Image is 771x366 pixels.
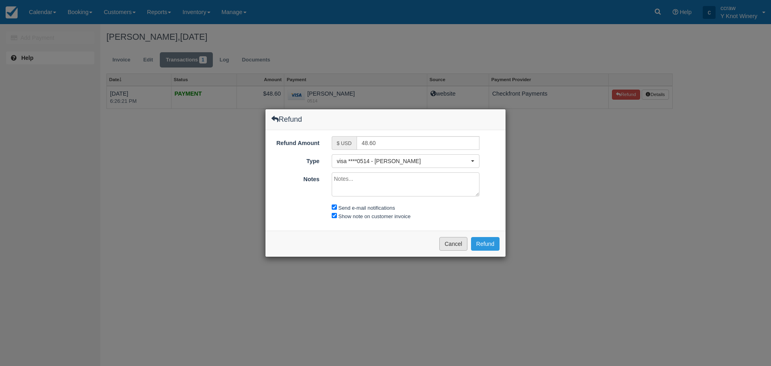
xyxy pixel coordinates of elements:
[265,172,326,184] label: Notes
[337,157,469,165] span: visa ****0514 - [PERSON_NAME]
[332,154,480,168] button: visa ****0514 - [PERSON_NAME]
[265,154,326,166] label: Type
[339,205,395,211] label: Send e-mail notifications
[471,237,500,251] button: Refund
[271,115,302,123] h4: Refund
[339,213,411,219] label: Show note on customer invoice
[439,237,467,251] button: Cancel
[357,136,480,150] input: Valid number required.
[265,136,326,147] label: Refund Amount
[337,141,352,146] small: $ USD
